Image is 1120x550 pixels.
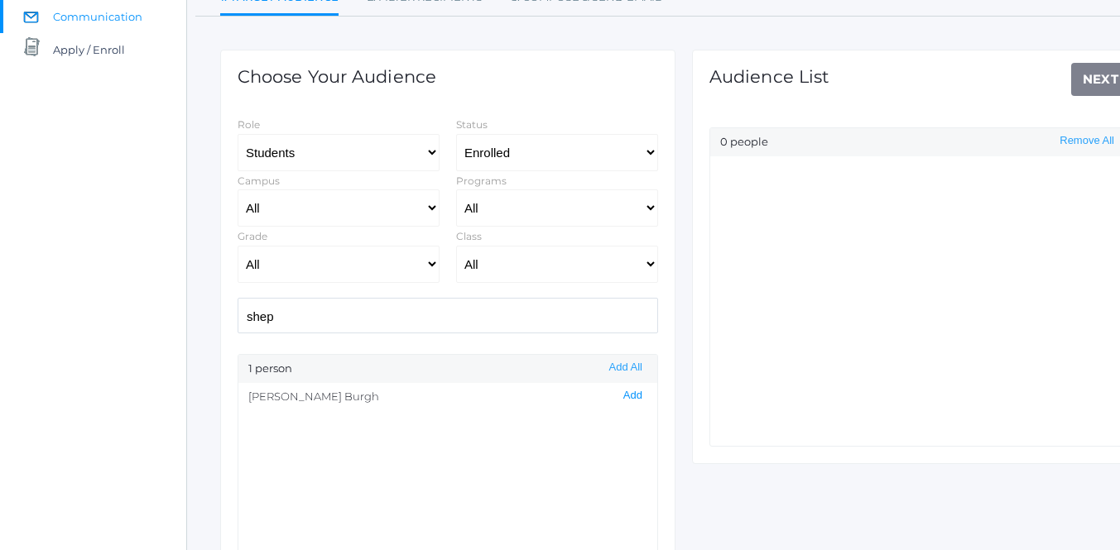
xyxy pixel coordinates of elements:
[238,118,260,131] label: Role
[709,67,829,86] h1: Audience List
[238,175,280,187] label: Campus
[456,230,482,242] label: Class
[238,355,657,383] div: 1 person
[238,67,436,86] h1: Choose Your Audience
[238,298,658,333] input: Filter by name
[618,389,647,403] button: Add
[456,175,507,187] label: Programs
[53,33,125,66] span: Apply / Enroll
[604,361,647,375] button: Add All
[238,230,267,242] label: Grade
[238,383,657,411] li: [PERSON_NAME] Burgh
[456,118,488,131] label: Status
[1055,134,1119,148] button: Remove All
